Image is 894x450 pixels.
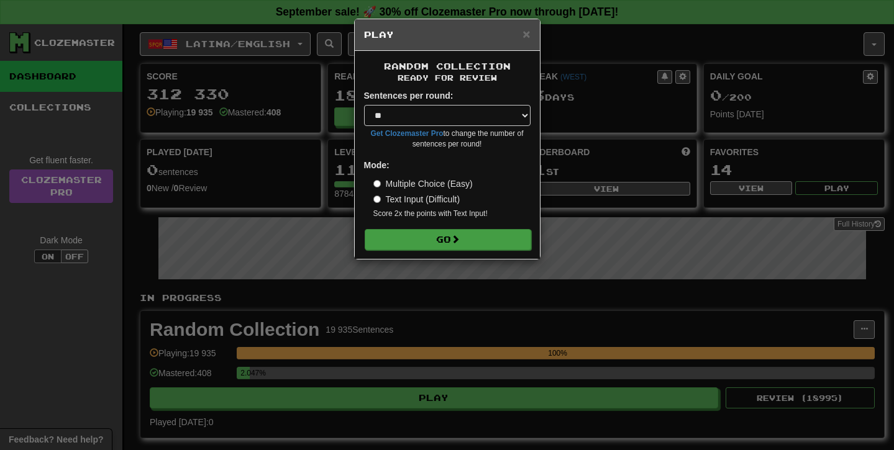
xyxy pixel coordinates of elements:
[364,73,531,83] small: Ready for Review
[364,89,454,102] label: Sentences per round:
[365,229,531,250] button: Go
[373,180,381,187] input: Multiple Choice (Easy)
[522,27,530,40] button: Close
[373,193,460,205] label: Text Input (Difficult)
[364,128,531,150] small: to change the number of sentences per round!
[373,209,531,219] small: Score 2x the points with Text Input !
[522,27,530,41] span: ×
[364,160,390,170] strong: Mode:
[371,129,444,138] a: Get Clozemaster Pro
[373,196,381,203] input: Text Input (Difficult)
[364,29,531,41] h5: Play
[373,178,473,190] label: Multiple Choice (Easy)
[384,61,511,71] span: Random Collection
